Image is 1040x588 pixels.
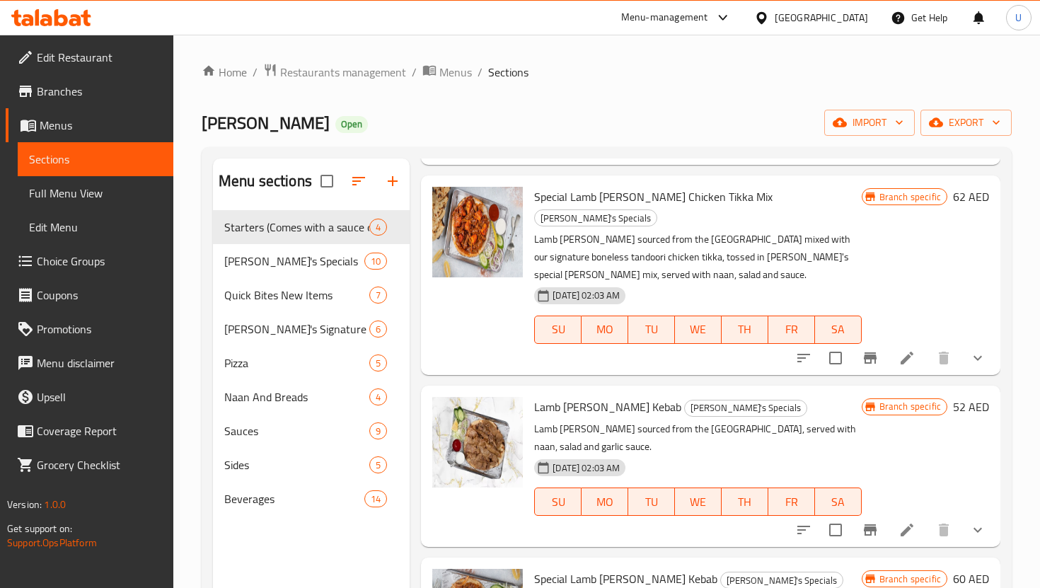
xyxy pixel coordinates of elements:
a: Promotions [6,312,173,346]
span: TH [727,319,763,340]
a: Grocery Checklist [6,448,173,482]
span: Coverage Report [37,422,162,439]
span: WE [681,319,716,340]
span: 9 [370,425,386,438]
button: TU [628,316,675,344]
button: WE [675,316,722,344]
h6: 52 AED [953,397,989,417]
button: Branch-specific-item [853,341,887,375]
button: show more [961,513,995,547]
div: items [369,456,387,473]
button: MO [582,488,628,516]
a: Branches [6,74,173,108]
div: Pizza5 [213,346,410,380]
button: delete [927,513,961,547]
span: Menus [439,64,472,81]
span: Sort sections [342,164,376,198]
span: MO [587,319,623,340]
svg: Show Choices [969,521,986,538]
span: Sauces [224,422,369,439]
span: TU [634,492,669,512]
div: Open [335,116,368,133]
div: Charlie's Specials [534,209,657,226]
img: Lamb Donner Kebab [432,397,523,488]
span: [PERSON_NAME]'s Specials [685,400,807,416]
span: MO [587,492,623,512]
div: [PERSON_NAME]'s Signature Dishes6 [213,312,410,346]
button: SU [534,488,582,516]
span: import [836,114,903,132]
span: Select to update [821,515,850,545]
a: Menu disclaimer [6,346,173,380]
span: Pizza [224,354,369,371]
li: / [412,64,417,81]
a: Support.OpsPlatform [7,534,97,552]
span: Menus [40,117,162,134]
span: Branch specific [874,572,947,586]
a: Choice Groups [6,244,173,278]
span: SU [541,492,576,512]
div: Beverages14 [213,482,410,516]
div: Charlie's Specials [224,253,364,270]
span: Select to update [821,343,850,373]
a: Edit menu item [899,350,915,367]
span: Menu disclaimer [37,354,162,371]
a: Coupons [6,278,173,312]
span: Promotions [37,321,162,338]
button: show more [961,341,995,375]
span: Sections [29,151,162,168]
a: Upsell [6,380,173,414]
a: Full Menu View [18,176,173,210]
div: Sauces9 [213,414,410,448]
span: 1.0.0 [44,495,66,514]
div: Charlie's Signature Dishes [224,321,369,338]
span: Sides [224,456,369,473]
p: Lamb [PERSON_NAME] sourced from the [GEOGRAPHIC_DATA] mixed with our signature boneless tandoori ... [534,231,861,284]
li: / [253,64,258,81]
span: TH [727,492,763,512]
span: TU [634,319,669,340]
span: Starters (Comes with a sauce of your Choice) [224,219,369,236]
button: delete [927,341,961,375]
button: TH [722,488,768,516]
div: items [369,219,387,236]
span: 4 [370,221,386,234]
span: Grocery Checklist [37,456,162,473]
span: [PERSON_NAME]'s Specials [535,210,657,226]
span: Restaurants management [280,64,406,81]
span: Get support on: [7,519,72,538]
button: import [824,110,915,136]
span: [PERSON_NAME]'s Specials [224,253,364,270]
span: [PERSON_NAME] [202,107,330,139]
span: 10 [365,255,386,268]
span: U [1015,10,1022,25]
span: Edit Restaurant [37,49,162,66]
div: Naan And Breads [224,388,369,405]
span: Branch specific [874,400,947,413]
span: 5 [370,459,386,472]
button: Branch-specific-item [853,513,887,547]
div: Quick Bites New Items [224,287,369,304]
button: TU [628,488,675,516]
span: Select all sections [312,166,342,196]
a: Edit Menu [18,210,173,244]
span: FR [774,492,809,512]
div: Naan And Breads4 [213,380,410,414]
button: SU [534,316,582,344]
div: [PERSON_NAME]'s Specials10 [213,244,410,278]
div: Quick Bites New Items7 [213,278,410,312]
a: Coverage Report [6,414,173,448]
a: Sections [18,142,173,176]
div: items [364,490,387,507]
span: Version: [7,495,42,514]
span: Branch specific [874,190,947,204]
a: Restaurants management [263,63,406,81]
a: Menus [422,63,472,81]
h6: 62 AED [953,187,989,207]
span: Special Lamb [PERSON_NAME] Chicken Tikka Mix [534,186,773,207]
div: items [369,422,387,439]
span: Branches [37,83,162,100]
div: Menu-management [621,9,708,26]
a: Edit menu item [899,521,915,538]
